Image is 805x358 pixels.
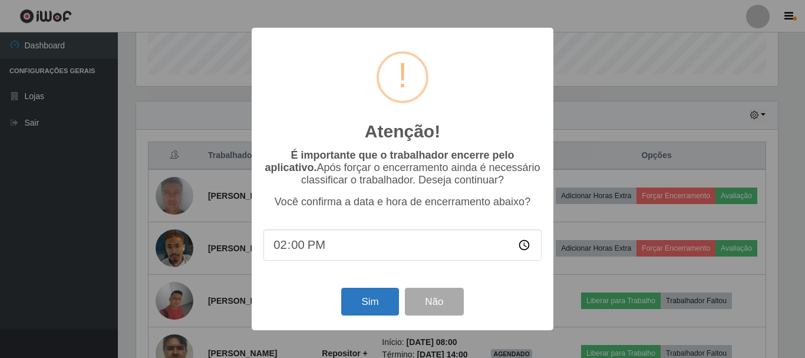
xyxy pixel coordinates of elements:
p: Você confirma a data e hora de encerramento abaixo? [263,196,542,208]
h2: Atenção! [365,121,440,142]
button: Não [405,288,463,316]
button: Sim [341,288,398,316]
b: É importante que o trabalhador encerre pelo aplicativo. [265,149,514,173]
p: Após forçar o encerramento ainda é necessário classificar o trabalhador. Deseja continuar? [263,149,542,186]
